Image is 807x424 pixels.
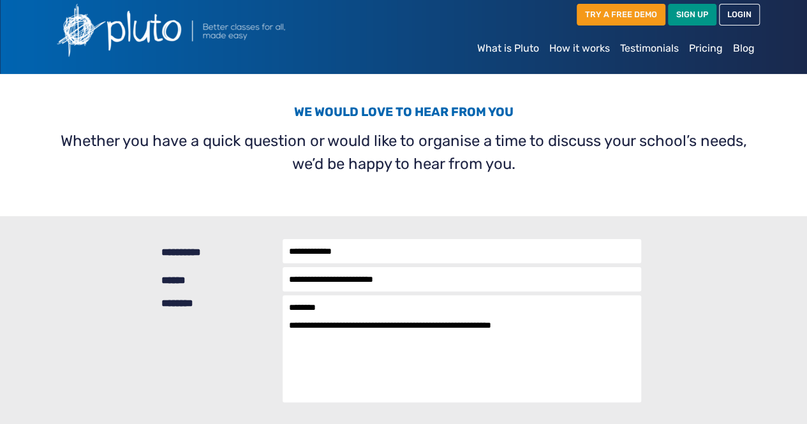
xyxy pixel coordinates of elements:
[615,36,684,61] a: Testimonials
[577,4,665,25] a: TRY A FREE DEMO
[728,36,760,61] a: Blog
[56,129,752,175] p: Whether you have a quick question or would like to organise a time to discuss your school’s needs...
[56,105,752,124] h3: We would love to hear from you
[472,36,544,61] a: What is Pluto
[544,36,615,61] a: How it works
[719,4,760,25] a: LOGIN
[668,4,716,25] a: SIGN UP
[684,36,728,61] a: Pricing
